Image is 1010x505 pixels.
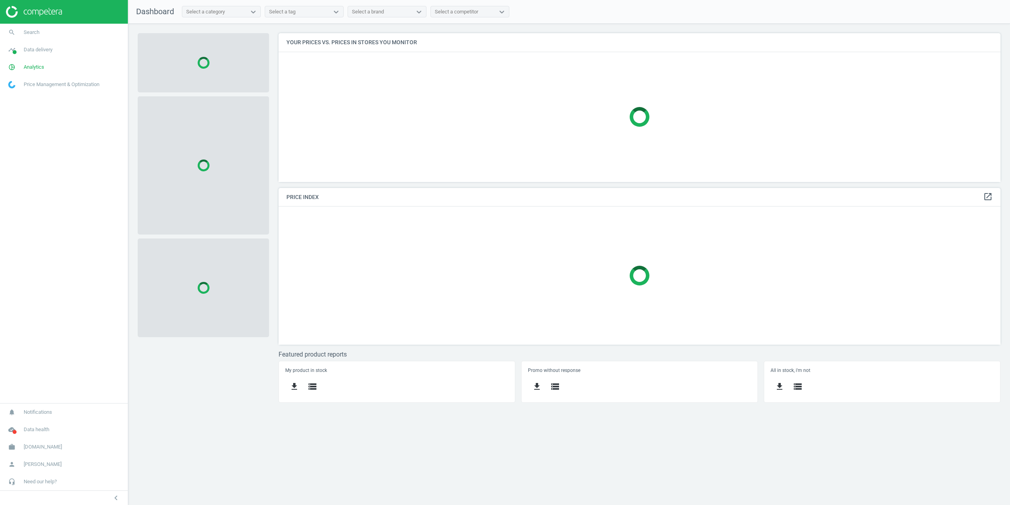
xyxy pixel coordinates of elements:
[4,474,19,489] i: headset_mic
[4,457,19,472] i: person
[186,8,225,15] div: Select a category
[24,81,99,88] span: Price Management & Optimization
[285,377,303,396] button: get_app
[279,188,1001,207] h4: Price Index
[24,443,62,451] span: [DOMAIN_NAME]
[771,368,993,373] h5: All in stock, i'm not
[308,382,317,391] i: storage
[106,493,126,503] button: chevron_left
[532,382,542,391] i: get_app
[24,426,49,433] span: Data health
[550,382,560,391] i: storage
[4,42,19,57] i: timeline
[793,382,802,391] i: storage
[775,382,784,391] i: get_app
[290,382,299,391] i: get_app
[789,377,807,396] button: storage
[24,46,52,53] span: Data delivery
[4,60,19,75] i: pie_chart_outlined
[24,29,39,36] span: Search
[546,377,564,396] button: storage
[528,368,751,373] h5: Promo without response
[771,377,789,396] button: get_app
[352,8,384,15] div: Select a brand
[528,377,546,396] button: get_app
[24,461,62,468] span: [PERSON_NAME]
[8,81,15,88] img: wGWNvw8QSZomAAAAABJRU5ErkJggg==
[6,6,62,18] img: ajHJNr6hYgQAAAAASUVORK5CYII=
[4,439,19,454] i: work
[983,192,993,202] a: open_in_new
[435,8,478,15] div: Select a competitor
[285,368,508,373] h5: My product in stock
[24,478,57,485] span: Need our help?
[983,192,993,201] i: open_in_new
[269,8,296,15] div: Select a tag
[111,493,121,503] i: chevron_left
[279,351,1001,358] h3: Featured product reports
[4,25,19,40] i: search
[24,409,52,416] span: Notifications
[4,405,19,420] i: notifications
[4,422,19,437] i: cloud_done
[279,33,1001,52] h4: Your prices vs. prices in stores you monitor
[303,377,322,396] button: storage
[136,7,174,16] span: Dashboard
[24,64,44,71] span: Analytics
